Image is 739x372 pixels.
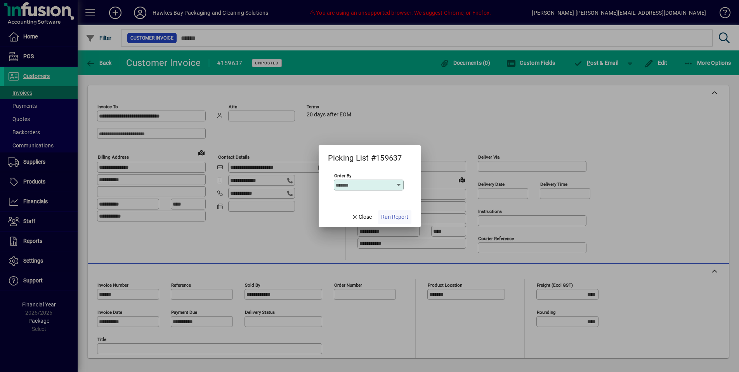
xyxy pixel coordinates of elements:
[381,213,408,221] span: Run Report
[319,145,411,164] h2: Picking List #159637
[349,210,375,224] button: Close
[352,213,372,221] span: Close
[334,173,351,178] mat-label: Order By
[378,210,411,224] button: Run Report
